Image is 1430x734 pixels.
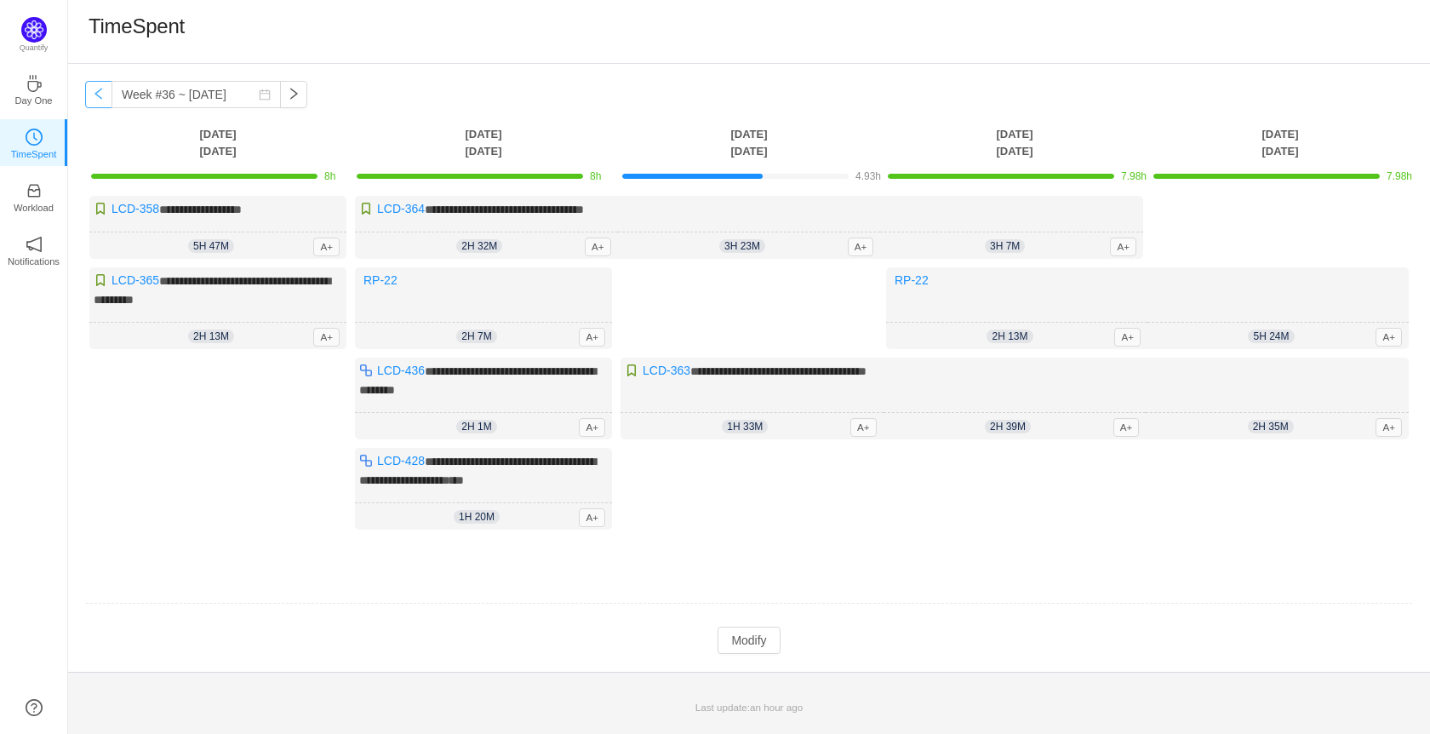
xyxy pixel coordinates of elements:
a: icon: notificationNotifications [26,241,43,258]
span: A+ [848,238,874,256]
img: Quantify [21,17,47,43]
span: 1h 33m [722,420,768,433]
a: RP-22 [895,273,929,287]
span: A+ [313,328,340,347]
i: icon: coffee [26,75,43,92]
span: 2h 1m [456,420,496,433]
p: Quantify [20,43,49,54]
img: 10316 [359,454,373,467]
a: LCD-358 [112,202,159,215]
i: icon: notification [26,236,43,253]
img: 10315 [625,364,638,377]
span: 8h [324,170,335,182]
a: LCD-363 [643,364,690,377]
a: icon: inboxWorkload [26,187,43,204]
span: 1h 20m [454,510,500,524]
button: icon: right [280,81,307,108]
span: A+ [1376,418,1402,437]
th: [DATE] [DATE] [1147,125,1413,160]
span: A+ [579,418,605,437]
span: 8h [590,170,601,182]
img: 10315 [359,202,373,215]
img: 10315 [94,202,107,215]
button: Modify [718,627,780,654]
img: 10315 [94,273,107,287]
span: 2h 13m [188,330,234,343]
a: LCD-428 [377,454,425,467]
span: A+ [1114,328,1141,347]
span: an hour ago [750,702,803,713]
span: 2h 7m [456,330,496,343]
img: 10316 [359,364,373,377]
th: [DATE] [DATE] [351,125,616,160]
span: 7.98h [1387,170,1412,182]
a: LCD-365 [112,273,159,287]
a: icon: question-circle [26,699,43,716]
span: 2h 39m [985,420,1031,433]
i: icon: calendar [259,89,271,100]
span: 2h 32m [456,239,502,253]
span: 4.93h [855,170,881,182]
span: 2h 13m [987,330,1032,343]
a: LCD-436 [377,364,425,377]
span: 5h 24m [1248,330,1294,343]
a: icon: clock-circleTimeSpent [26,134,43,151]
p: Notifications [8,254,60,269]
span: A+ [1113,418,1140,437]
th: [DATE] [DATE] [882,125,1147,160]
th: [DATE] [DATE] [616,125,882,160]
span: 7.98h [1121,170,1147,182]
input: Select a week [112,81,281,108]
a: icon: coffeeDay One [26,80,43,97]
span: A+ [1376,328,1402,347]
button: icon: left [85,81,112,108]
span: A+ [585,238,611,256]
span: A+ [850,418,877,437]
i: icon: inbox [26,182,43,199]
span: A+ [313,238,340,256]
span: A+ [579,508,605,527]
span: 5h 47m [188,239,234,253]
i: icon: clock-circle [26,129,43,146]
a: LCD-364 [377,202,425,215]
span: Last update: [695,702,803,713]
th: [DATE] [DATE] [85,125,351,160]
span: 3h 7m [985,239,1025,253]
p: TimeSpent [11,146,57,162]
h1: TimeSpent [89,14,185,39]
span: 3h 23m [719,239,765,253]
span: A+ [579,328,605,347]
p: Day One [14,93,52,108]
span: A+ [1110,238,1136,256]
p: Workload [14,200,54,215]
a: RP-22 [363,273,398,287]
span: 2h 35m [1248,420,1294,433]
